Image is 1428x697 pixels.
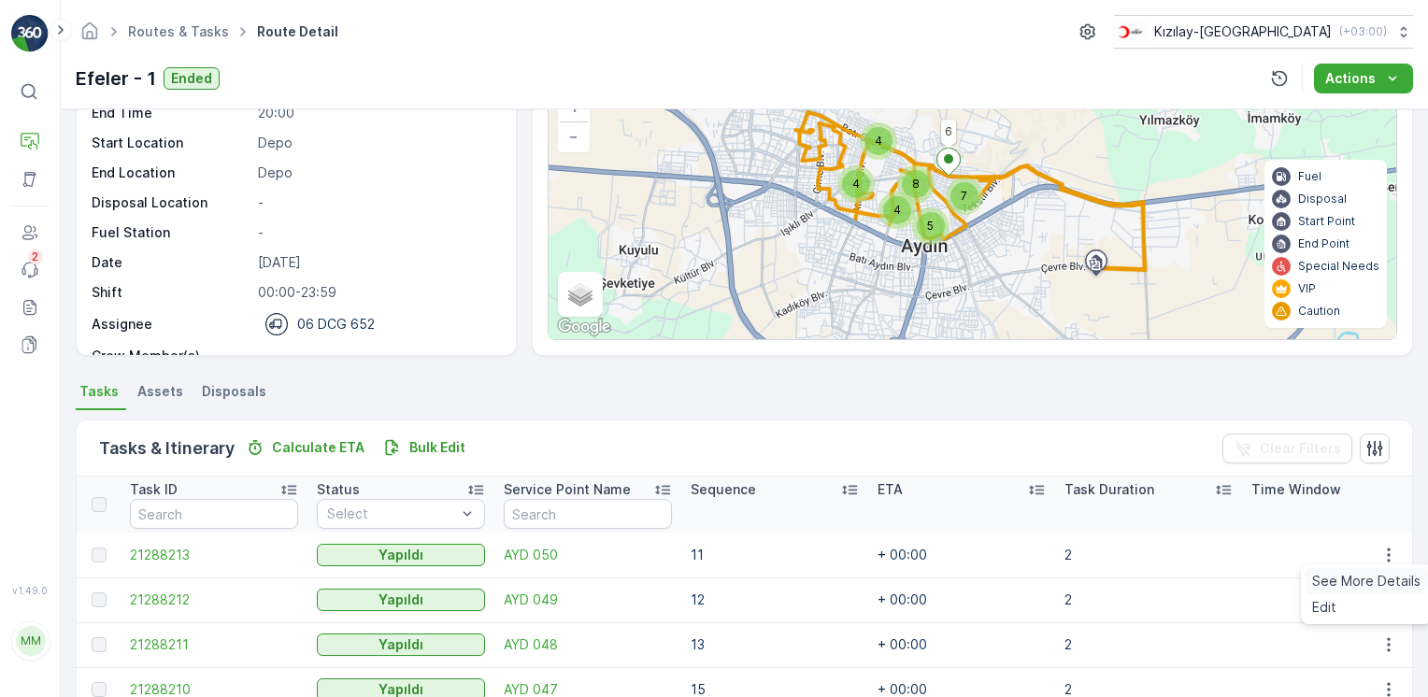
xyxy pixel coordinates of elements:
a: AYD 049 [504,590,672,609]
div: 5 [912,207,950,245]
p: Start Location [92,134,250,152]
span: 8 [912,177,920,191]
a: Zoom Out [560,122,588,150]
p: Clear Filters [1260,439,1341,458]
td: + 00:00 [868,577,1055,622]
p: ( +03:00 ) [1339,24,1387,39]
p: Ended [171,69,212,88]
p: Caution [1298,304,1340,319]
p: Shift [92,283,250,302]
p: Bulk Edit [409,438,465,457]
p: Fuel Station [92,223,250,242]
span: Route Detail [253,22,342,41]
input: Search [130,499,298,529]
div: 8 [897,165,935,203]
a: AYD 048 [504,635,672,654]
a: Routes & Tasks [128,23,229,39]
input: Search [504,499,672,529]
td: + 00:00 [868,533,1055,577]
a: 21288211 [130,635,298,654]
span: 4 [875,134,882,148]
button: Yapıldı [317,589,485,611]
span: 5 [927,219,934,233]
td: 13 [681,622,868,667]
p: 00:00-23:59 [258,283,496,302]
button: MM [11,600,49,682]
button: Actions [1314,64,1413,93]
p: Task Duration [1064,480,1154,499]
div: 4 [837,165,875,203]
p: Depo [258,134,496,152]
p: Actions [1325,69,1376,88]
p: Service Point Name [504,480,631,499]
button: Clear Filters [1222,434,1352,463]
div: 4 [860,122,897,160]
div: Toggle Row Selected [92,548,107,562]
a: AYD 050 [504,546,672,564]
p: Calculate ETA [272,438,364,457]
img: k%C4%B1z%C4%B1lay_D5CCths.png [1114,21,1147,42]
button: Yapıldı [317,633,485,656]
p: Date [92,253,250,272]
button: Calculate ETA [238,436,372,459]
p: Task ID [130,480,178,499]
td: + 00:00 [868,622,1055,667]
span: 7 [961,189,967,203]
p: Fuel [1298,169,1321,184]
a: 21288213 [130,546,298,564]
p: VIP [1298,281,1316,296]
p: 20:00 [258,104,496,122]
p: Crew Member(s) [92,347,250,365]
p: Sequence [691,480,756,499]
p: ETA [878,480,903,499]
p: Depo [258,164,496,182]
a: Open this area in Google Maps (opens a new window) [553,315,615,339]
p: Yapıldı [378,590,423,609]
p: Tasks & Itinerary [99,435,235,462]
p: Yapıldı [378,635,423,654]
div: MM [16,626,46,656]
span: − [569,128,578,144]
span: v 1.49.0 [11,585,49,596]
div: Toggle Row Selected [92,637,107,652]
button: Kızılay-[GEOGRAPHIC_DATA](+03:00) [1114,15,1413,49]
span: Disposals [202,382,266,401]
td: 2 [1055,533,1242,577]
p: Special Needs [1298,259,1379,274]
a: See More Details [1305,568,1428,594]
a: 21288212 [130,590,298,609]
p: Start Point [1298,214,1355,229]
p: Efeler - 1 [76,64,156,92]
div: Toggle Row Selected [92,592,107,607]
p: End Point [1298,236,1349,251]
p: Status [317,480,360,499]
button: Bulk Edit [376,436,473,459]
span: Edit [1312,598,1336,617]
div: 4 [878,192,916,229]
button: Yapıldı [317,544,485,566]
p: - [258,223,496,242]
td: 12 [681,577,868,622]
div: 7 [946,178,983,215]
p: Time Window [1251,480,1341,499]
td: 2 [1055,577,1242,622]
img: logo [11,15,49,52]
span: 4 [893,203,901,217]
p: End Time [92,104,250,122]
span: See More Details [1312,572,1421,590]
p: Yapıldı [378,546,423,564]
span: Tasks [79,382,119,401]
p: Assignee [92,315,152,334]
p: End Location [92,164,250,182]
a: 2 [11,251,49,289]
p: 2 [32,249,39,264]
p: Select [327,505,456,523]
a: Homepage [79,28,100,44]
button: Ended [164,67,220,90]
